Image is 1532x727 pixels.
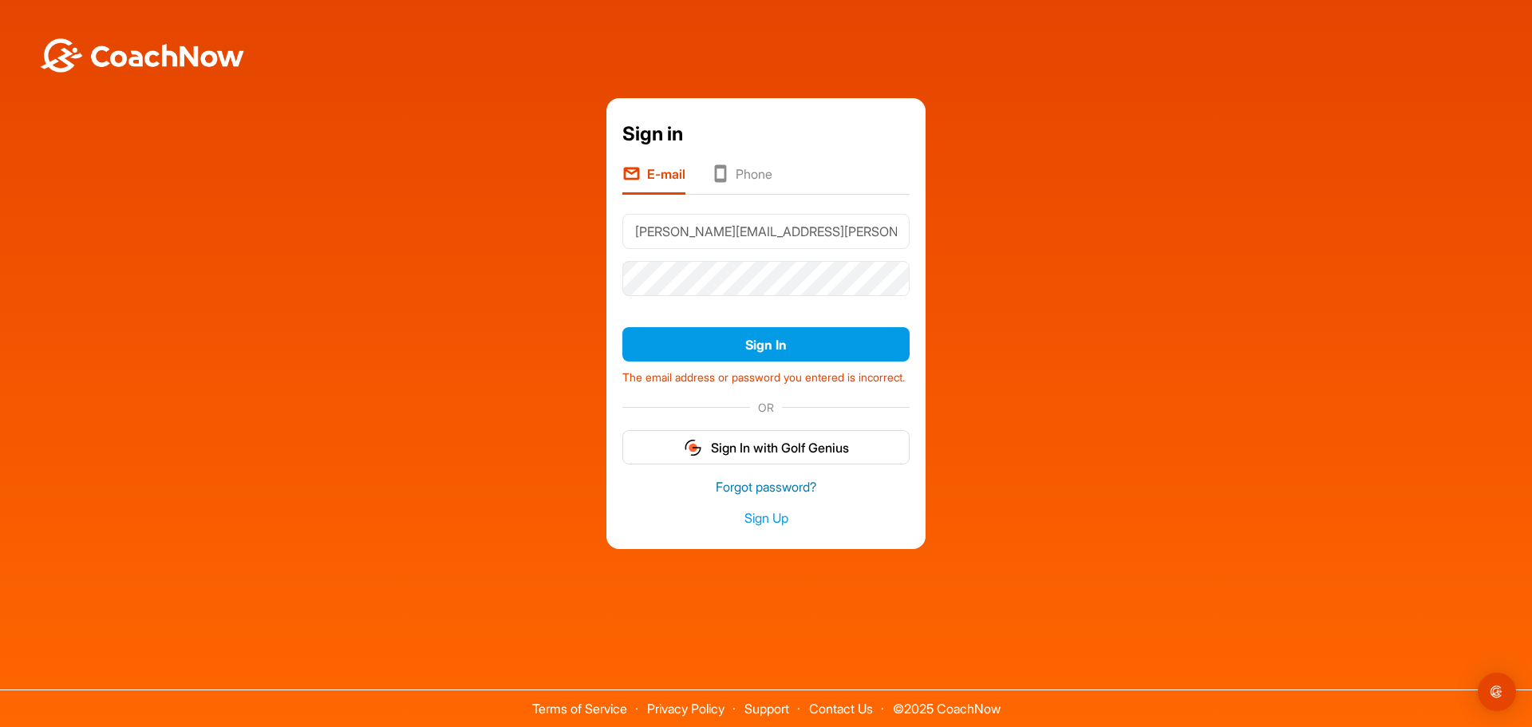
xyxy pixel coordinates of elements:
[622,362,910,385] div: The email address or password you entered is incorrect.
[647,701,725,717] a: Privacy Policy
[744,701,789,717] a: Support
[809,701,873,717] a: Contact Us
[622,509,910,527] a: Sign Up
[622,214,910,249] input: E-mail
[885,690,1009,715] span: © 2025 CoachNow
[683,438,703,457] img: gg_logo
[1478,673,1516,711] div: Open Intercom Messenger
[622,164,685,195] li: E-mail
[622,478,910,496] a: Forgot password?
[532,701,627,717] a: Terms of Service
[38,38,246,73] img: BwLJSsUCoWCh5upNqxVrqldRgqLPVwmV24tXu5FoVAoFEpwwqQ3VIfuoInZCoVCoTD4vwADAC3ZFMkVEQFDAAAAAElFTkSuQmCC
[711,164,772,195] li: Phone
[750,399,782,416] span: OR
[622,327,910,362] button: Sign In
[622,120,910,148] div: Sign in
[622,430,910,464] button: Sign In with Golf Genius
